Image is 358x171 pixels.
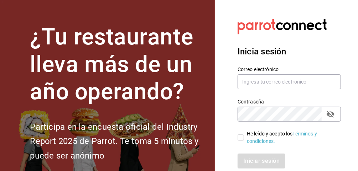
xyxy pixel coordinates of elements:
[325,108,337,120] button: passwordField
[247,130,335,145] div: He leído y acepto los
[238,45,341,58] h3: Inicia sesión
[30,120,206,163] h2: Participa en la encuesta oficial del Industry Report 2025 de Parrot. Te toma 5 minutos y puede se...
[30,23,206,105] h1: ¿Tu restaurante lleva más de un año operando?
[238,67,341,72] label: Correo electrónico
[238,74,341,89] input: Ingresa tu correo electrónico
[238,100,341,105] label: Contraseña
